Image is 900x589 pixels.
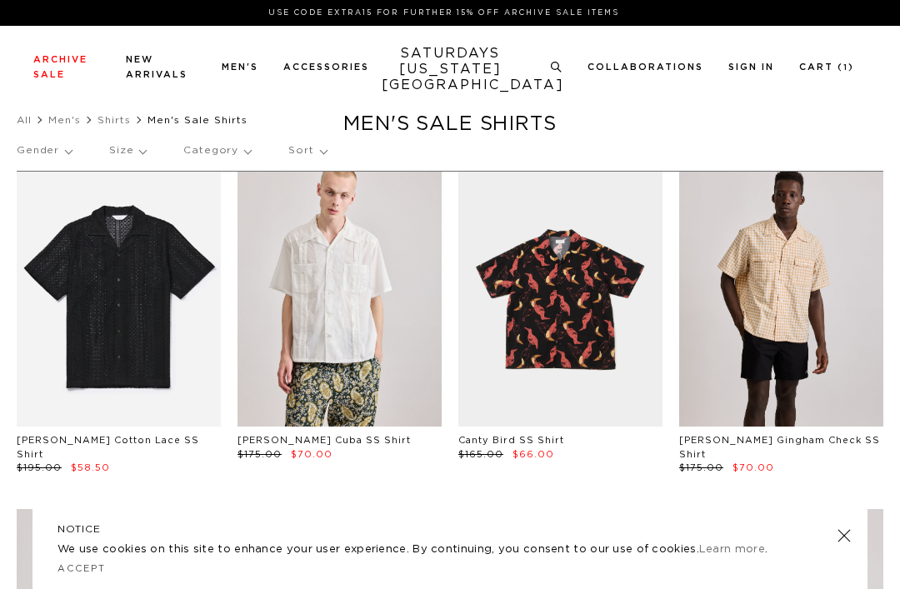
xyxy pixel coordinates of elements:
[17,132,72,170] p: Gender
[458,450,503,459] span: $165.00
[587,62,703,72] a: Collaborations
[679,436,880,459] a: [PERSON_NAME] Gingham Check SS Shirt
[183,132,251,170] p: Category
[57,542,783,558] p: We use cookies on this site to enhance your user experience. By continuing, you consent to our us...
[382,46,519,93] a: SATURDAYS[US_STATE][GEOGRAPHIC_DATA]
[699,544,765,555] a: Learn more
[40,7,847,19] p: Use Code EXTRA15 for Further 15% Off Archive Sale Items
[732,463,774,472] span: $70.00
[288,132,326,170] p: Sort
[237,450,282,459] span: $175.00
[799,62,854,72] a: Cart (1)
[17,436,199,459] a: [PERSON_NAME] Cotton Lace SS Shirt
[57,522,842,537] h5: NOTICE
[679,463,723,472] span: $175.00
[109,132,146,170] p: Size
[97,115,131,125] a: Shirts
[237,436,411,445] a: [PERSON_NAME] Cuba SS Shirt
[17,115,32,125] a: All
[222,62,258,72] a: Men's
[512,450,554,459] span: $66.00
[728,62,774,72] a: Sign In
[71,463,110,472] span: $58.50
[458,436,564,445] a: Canty Bird SS Shirt
[57,564,106,573] a: Accept
[48,115,81,125] a: Men's
[147,115,247,125] span: Men's Sale Shirts
[283,62,369,72] a: Accessories
[33,55,87,79] a: Archive Sale
[17,463,62,472] span: $195.00
[126,55,187,79] a: New Arrivals
[291,450,332,459] span: $70.00
[843,64,848,72] small: 1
